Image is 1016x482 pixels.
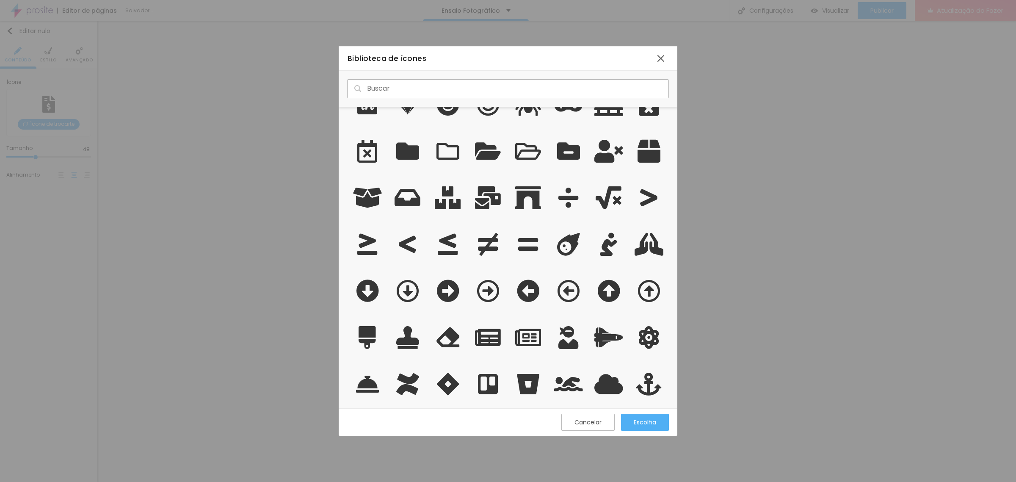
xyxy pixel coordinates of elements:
[347,79,669,98] input: Buscar
[339,107,677,408] div: grade
[348,53,426,64] font: Biblioteca de ícones
[634,418,656,427] font: Escolha
[621,414,669,431] button: Escolha
[354,85,361,92] img: Ícone
[561,414,615,431] button: Cancelar
[574,418,602,427] font: Cancelar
